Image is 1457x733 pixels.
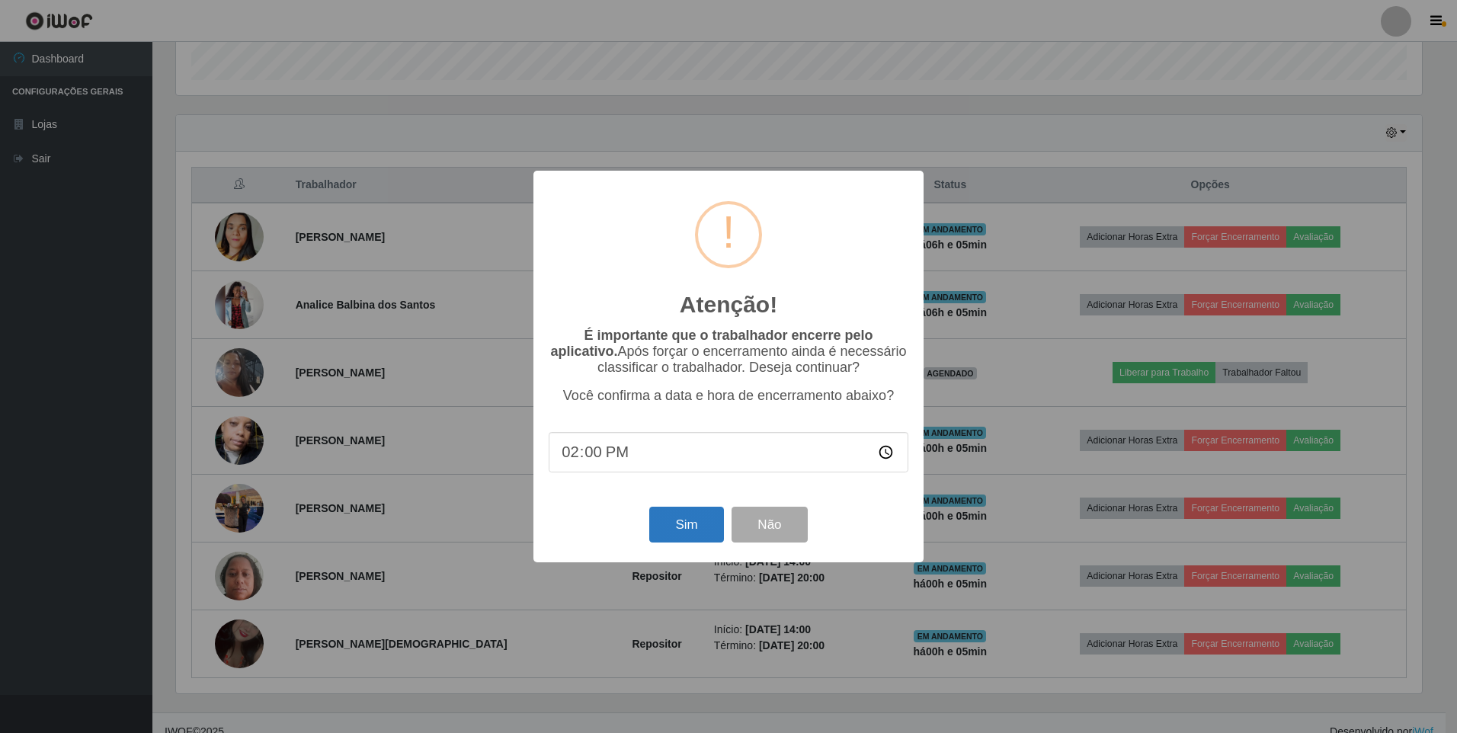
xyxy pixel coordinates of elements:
b: É importante que o trabalhador encerre pelo aplicativo. [550,328,873,359]
p: Após forçar o encerramento ainda é necessário classificar o trabalhador. Deseja continuar? [549,328,908,376]
button: Não [732,507,807,543]
h2: Atenção! [680,291,777,318]
p: Você confirma a data e hora de encerramento abaixo? [549,388,908,404]
button: Sim [649,507,723,543]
